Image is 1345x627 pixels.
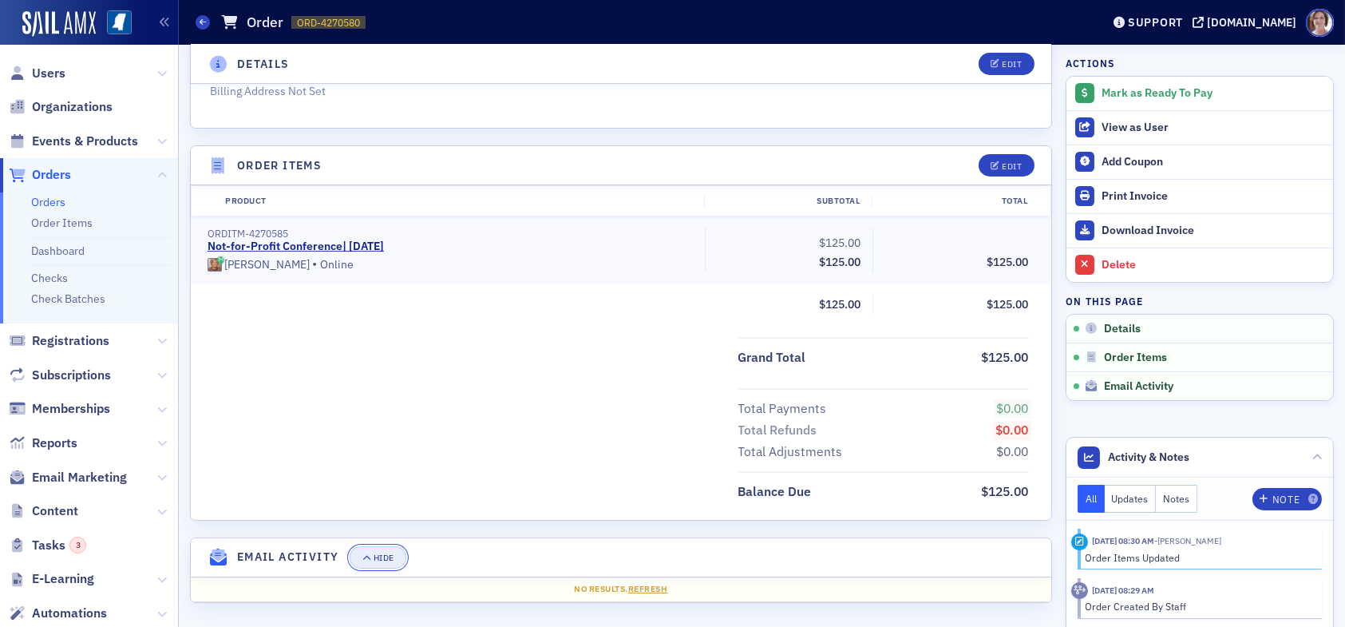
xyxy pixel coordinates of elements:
[1105,485,1157,513] button: Updates
[982,483,1029,499] span: $125.00
[1092,535,1154,546] time: 9/25/2025 08:30 AM
[1102,155,1325,169] div: Add Coupon
[1002,60,1022,69] div: Edit
[297,16,360,30] span: ORD-4270580
[9,570,94,588] a: E-Learning
[738,442,843,462] div: Total Adjustments
[32,605,107,622] span: Automations
[313,256,318,272] span: •
[32,65,65,82] span: Users
[1128,15,1183,30] div: Support
[32,332,109,350] span: Registrations
[237,56,290,73] h4: Details
[32,570,94,588] span: E-Learning
[1066,145,1333,179] button: Add Coupon
[31,195,65,209] a: Orders
[237,549,339,565] h4: Email Activity
[1102,121,1325,135] div: View as User
[22,11,96,37] img: SailAMX
[9,502,78,520] a: Content
[32,98,113,116] span: Organizations
[1066,77,1333,110] button: Mark as Ready To Pay
[979,53,1034,75] button: Edit
[738,399,833,419] span: Total Payments
[202,583,1040,596] div: No results.
[738,421,817,440] div: Total Refunds
[208,228,694,240] div: ORDITM-4270585
[1104,351,1167,365] span: Order Items
[820,255,861,269] span: $125.00
[820,236,861,250] span: $125.00
[208,258,310,272] a: [PERSON_NAME]
[32,435,77,452] span: Reports
[738,348,806,367] div: Grand Total
[996,422,1029,438] span: $0.00
[9,332,109,350] a: Registrations
[1066,213,1333,248] a: Download Invoice
[1252,488,1322,510] button: Note
[69,537,86,554] div: 3
[1071,534,1088,550] div: Activity
[208,256,694,272] div: Online
[32,469,127,486] span: Email Marketing
[214,195,704,208] div: Product
[738,421,823,440] span: Total Refunds
[1306,9,1334,37] span: Profile
[738,399,827,419] div: Total Payments
[1109,449,1190,466] span: Activity & Notes
[987,255,1029,269] span: $125.00
[9,98,113,116] a: Organizations
[31,216,93,230] a: Order Items
[9,400,110,418] a: Memberships
[237,157,322,174] h4: Order Items
[738,348,812,367] span: Grand Total
[1102,189,1325,204] div: Print Invoice
[1066,110,1333,145] button: View as User
[987,297,1029,312] span: $125.00
[738,482,817,502] span: Balance Due
[9,133,138,150] a: Events & Products
[1071,582,1088,599] div: Activity
[1078,485,1105,513] button: All
[1193,17,1302,28] button: [DOMAIN_NAME]
[9,605,107,622] a: Automations
[738,442,849,462] span: Total Adjustments
[107,10,132,35] img: SailAMX
[9,65,65,82] a: Users
[1207,15,1296,30] div: [DOMAIN_NAME]
[997,443,1029,459] span: $0.00
[32,537,86,554] span: Tasks
[247,13,283,32] h1: Order
[32,133,138,150] span: Events & Products
[9,537,86,554] a: Tasks3
[1086,599,1311,613] div: Order Created By Staff
[1102,258,1325,272] div: Delete
[1002,162,1022,171] div: Edit
[31,244,85,258] a: Dashboard
[1066,248,1333,282] button: Delete
[9,367,111,384] a: Subscriptions
[32,400,110,418] span: Memberships
[374,554,394,562] div: Hide
[820,297,861,312] span: $125.00
[32,367,111,384] span: Subscriptions
[1104,322,1141,336] span: Details
[1104,379,1173,394] span: Email Activity
[628,583,668,594] span: Refresh
[1086,550,1311,565] div: Order Items Updated
[1272,495,1300,504] div: Note
[32,502,78,520] span: Content
[997,400,1029,416] span: $0.00
[9,166,71,184] a: Orders
[31,292,105,306] a: Check Batches
[1066,294,1334,308] h4: On this page
[738,482,812,502] div: Balance Due
[1102,86,1325,101] div: Mark as Ready To Pay
[96,10,132,38] a: View Homepage
[224,258,310,272] div: [PERSON_NAME]
[982,349,1029,365] span: $125.00
[704,195,872,208] div: Subtotal
[979,154,1034,177] button: Edit
[872,195,1039,208] div: Total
